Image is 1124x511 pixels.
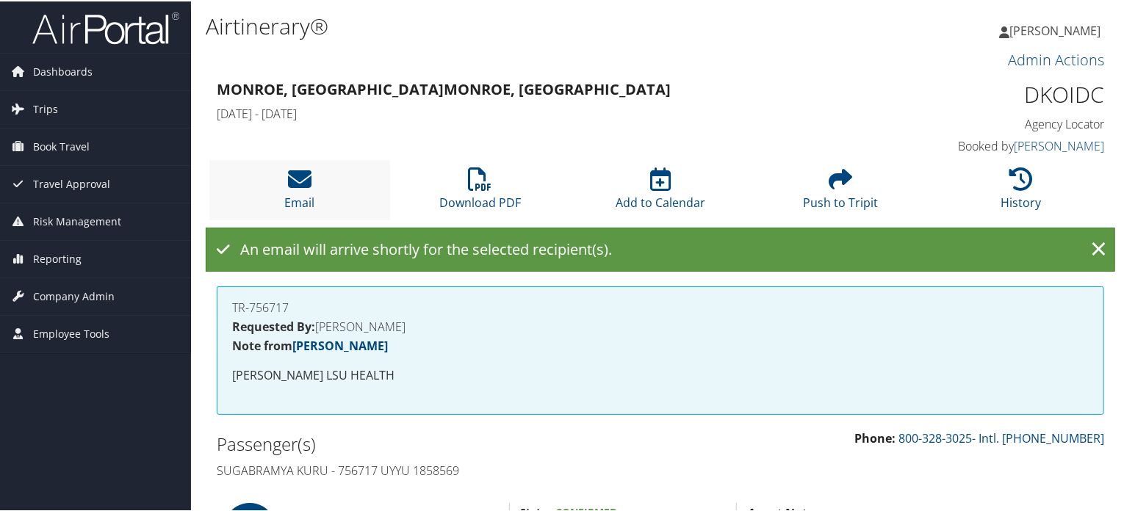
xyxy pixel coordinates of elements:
strong: Note from [232,336,388,352]
h4: Agency Locator [899,115,1105,131]
span: Dashboards [33,52,93,89]
a: Admin Actions [1008,48,1104,68]
h4: Booked by [899,137,1105,153]
h1: Airtinerary® [206,10,812,40]
strong: Phone: [854,429,896,445]
a: 800-328-3025- Intl. [PHONE_NUMBER] [898,429,1104,445]
a: Download PDF [439,174,521,209]
h4: TR-756717 [232,300,1089,312]
a: × [1086,233,1112,263]
p: [PERSON_NAME] LSU HEALTH [232,365,1089,384]
h1: DKOIDC [899,78,1105,109]
h4: Sugabramya Kuru - 756717 UYYU 1858569 [217,461,649,477]
h4: [DATE] - [DATE] [217,104,877,120]
a: Push to Tripit [804,174,879,209]
img: airportal-logo.png [32,10,179,44]
div: An email will arrive shortly for the selected recipient(s). [206,226,1115,270]
span: Company Admin [33,277,115,314]
a: Email [284,174,314,209]
span: Book Travel [33,127,90,164]
strong: Monroe, [GEOGRAPHIC_DATA] Monroe, [GEOGRAPHIC_DATA] [217,78,671,98]
a: [PERSON_NAME] [1014,137,1104,153]
h4: [PERSON_NAME] [232,319,1089,331]
a: History [1001,174,1042,209]
span: Employee Tools [33,314,109,351]
a: [PERSON_NAME] [292,336,388,352]
a: [PERSON_NAME] [999,7,1115,51]
span: [PERSON_NAME] [1009,21,1100,37]
strong: Requested By: [232,317,315,333]
span: Reporting [33,239,82,276]
span: Travel Approval [33,164,110,201]
span: Trips [33,90,58,126]
a: Add to Calendar [616,174,705,209]
span: Risk Management [33,202,121,239]
h2: Passenger(s) [217,430,649,455]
